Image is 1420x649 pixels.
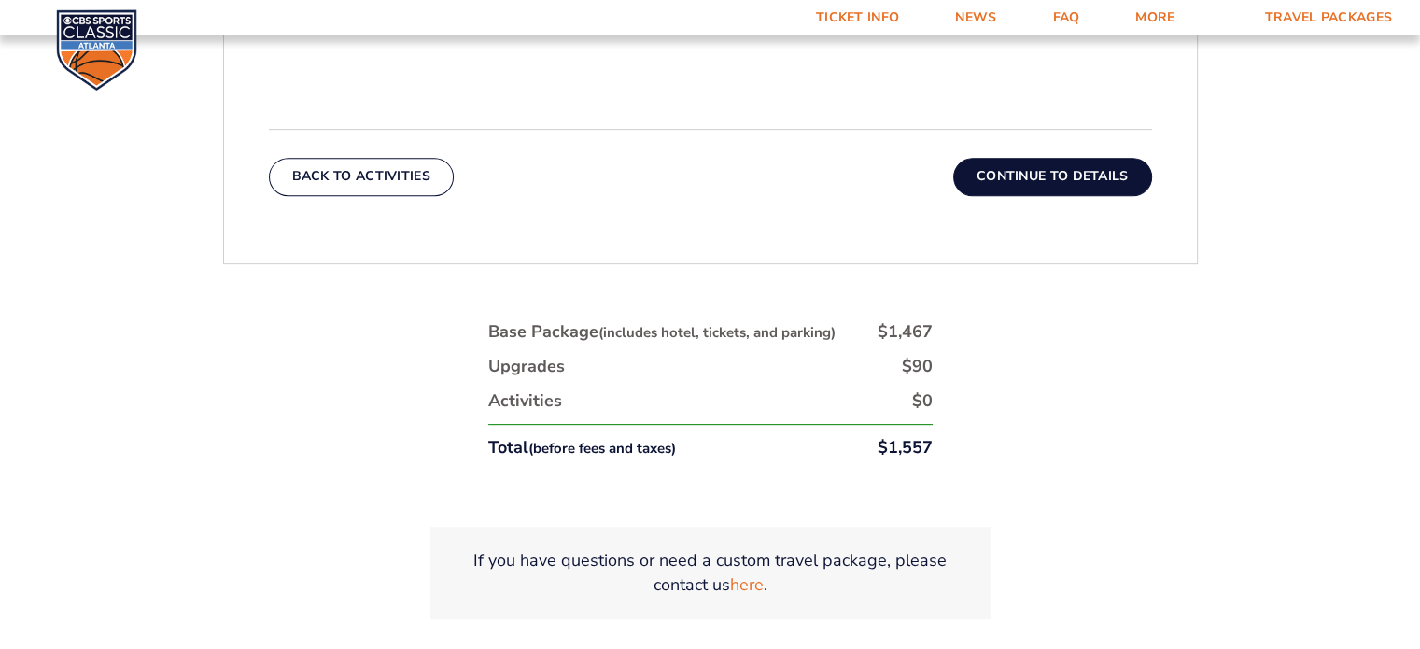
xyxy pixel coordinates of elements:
img: CBS Sports Classic [56,9,137,91]
button: Back To Activities [269,158,454,195]
p: If you have questions or need a custom travel package, please contact us . [453,549,968,596]
small: (includes hotel, tickets, and parking) [598,323,836,342]
div: $1,467 [878,320,933,344]
div: Base Package [488,320,836,344]
div: $90 [902,355,933,378]
button: Continue To Details [953,158,1152,195]
div: $1,557 [878,436,933,459]
div: Activities [488,389,562,413]
a: here [730,573,764,597]
div: $0 [912,389,933,413]
small: (before fees and taxes) [528,439,676,458]
div: Total [488,436,676,459]
div: Upgrades [488,355,565,378]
